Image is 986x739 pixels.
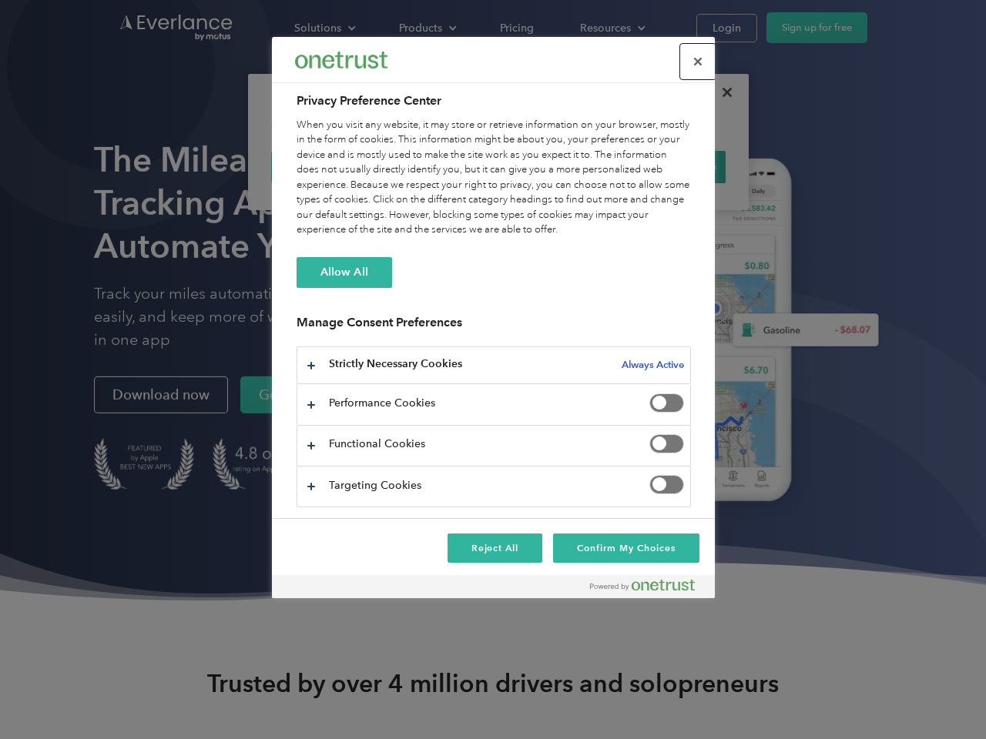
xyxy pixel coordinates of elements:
[295,52,387,68] img: Everlance
[297,315,691,339] h3: Manage Consent Preferences
[295,45,387,75] div: Everlance
[590,579,695,591] img: Powered by OneTrust Opens in a new Tab
[297,118,691,238] div: When you visit any website, it may store or retrieve information on your browser, mostly in the f...
[297,92,691,110] h2: Privacy Preference Center
[553,533,699,563] button: Confirm My Choices
[681,45,715,79] button: Close
[297,257,392,288] button: Allow All
[590,579,707,598] a: Powered by OneTrust Opens in a new Tab
[272,37,715,598] div: Preference center
[448,533,543,563] button: Reject All
[272,37,715,598] div: Privacy Preference Center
